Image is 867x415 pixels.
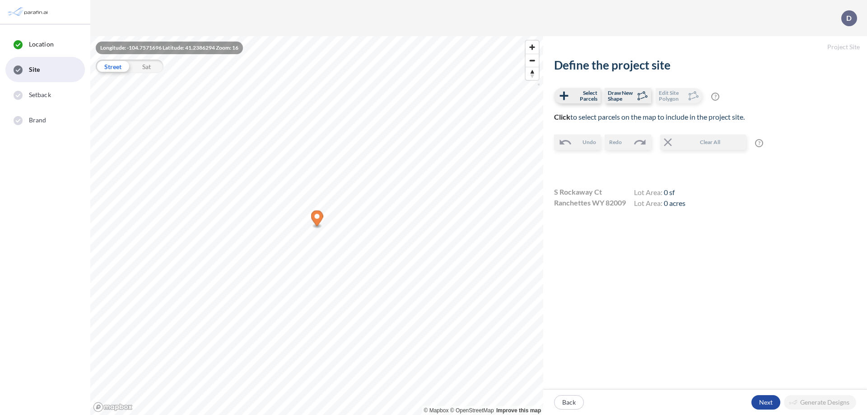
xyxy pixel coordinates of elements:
button: Clear All [660,135,746,150]
button: Back [554,395,584,410]
div: Sat [130,60,163,73]
h5: Project Site [543,36,867,58]
button: Next [751,395,780,410]
a: Mapbox [424,407,449,414]
h4: Lot Area: [634,199,685,210]
button: Reset bearing to north [526,67,539,80]
button: Undo [554,135,601,150]
span: to select parcels on the map to include in the project site. [554,112,745,121]
span: Site [29,65,40,74]
button: Zoom out [526,54,539,67]
div: Map marker [311,210,323,229]
a: Mapbox homepage [93,402,133,412]
span: S Rockaway Ct [554,187,602,197]
div: Longitude: -104.7571696 Latitude: 41.2386294 Zoom: 16 [96,42,243,54]
span: Draw New Shape [608,90,634,102]
span: Undo [583,138,596,146]
span: Edit Site Polygon [659,90,685,102]
span: Clear All [675,138,745,146]
span: Location [29,40,54,49]
span: Setback [29,90,51,99]
a: OpenStreetMap [450,407,494,414]
span: Ranchettes WY 82009 [554,197,626,208]
button: Redo [605,135,651,150]
p: Back [562,398,576,407]
span: Brand [29,116,47,125]
p: Next [759,398,773,407]
span: Redo [609,138,622,146]
canvas: Map [90,36,543,415]
span: 0 acres [664,199,685,207]
span: ? [711,93,719,101]
b: Click [554,112,570,121]
h2: Define the project site [554,58,856,72]
img: Parafin [7,4,51,20]
div: Street [96,60,130,73]
span: Select Parcels [571,90,597,102]
a: Improve this map [496,407,541,414]
span: ? [755,139,763,147]
h4: Lot Area: [634,188,685,199]
button: Zoom in [526,41,539,54]
span: 0 sf [664,188,675,196]
p: D [846,14,852,22]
